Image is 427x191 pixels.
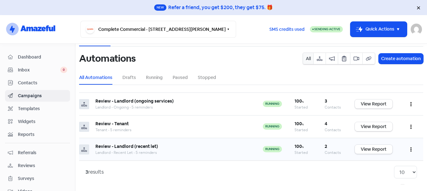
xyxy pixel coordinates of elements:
[263,123,282,130] span: running
[350,22,407,37] button: Quick Actions
[264,25,310,32] a: SMS credits used
[325,150,342,155] div: Contacts
[79,74,112,81] a: All Automations
[18,149,67,156] span: Referrals
[5,90,70,102] a: Campaigns
[379,53,423,64] button: Create automation
[295,121,304,126] b: 100
[295,104,312,110] div: Started
[5,51,70,63] a: Dashboard
[5,160,70,171] a: Reviews
[295,98,304,104] b: 100
[295,143,304,149] b: 100
[18,105,67,112] span: Templates
[355,99,392,109] a: View Report
[295,127,312,133] div: Started
[263,146,282,152] span: running
[146,74,163,81] a: Running
[18,162,67,169] span: Reviews
[18,80,67,86] span: Contacts
[5,77,70,89] a: Contacts
[325,104,342,110] div: Contacts
[18,175,67,182] span: Surveys
[154,4,166,11] span: New
[303,53,314,64] button: All
[5,116,70,127] a: Widgets
[263,101,282,107] span: running
[5,64,70,76] a: Inbox 0
[95,121,129,126] b: Review - Tenant
[302,100,304,103] span: %
[325,98,327,104] b: 3
[85,168,104,176] div: results
[95,150,250,155] div: Landlord - Recent Let • 5 reminders
[95,127,250,133] div: Tenant • 5 reminders
[314,27,340,31] span: Sending Active
[5,103,70,115] a: Templates
[60,67,67,73] span: 0
[18,131,67,138] span: Reports
[173,74,188,81] a: Paused
[80,21,236,38] button: Complete Commercial - [STREET_ADDRESS][PERSON_NAME]
[269,26,305,33] span: SMS credits used
[401,166,421,185] iframe: chat widget
[79,48,136,69] h1: Automations
[325,143,327,149] b: 2
[325,121,327,126] b: 4
[18,54,67,60] span: Dashboard
[310,25,343,33] a: Sending Active
[18,93,67,99] span: Campaigns
[355,122,392,131] a: View Report
[95,98,174,104] b: Review - Landlord (ongoing services)
[122,74,136,81] a: Drafts
[5,173,70,184] a: Surveys
[95,143,158,149] b: Review - Landlord (recent let)
[5,129,70,140] a: Reports
[302,123,304,126] span: %
[5,147,70,159] a: Referrals
[198,74,216,81] a: Stopped
[302,146,304,149] span: %
[85,169,88,175] strong: 3
[18,67,60,73] span: Inbox
[355,145,392,154] a: View Report
[325,127,342,133] div: Contacts
[95,104,250,110] div: Landlord - Ongoing • 5 reminders
[295,150,312,155] div: Started
[18,118,67,125] span: Widgets
[411,24,422,35] img: User
[168,4,273,11] div: Refer a friend, you get $200, they get $75. 🎁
